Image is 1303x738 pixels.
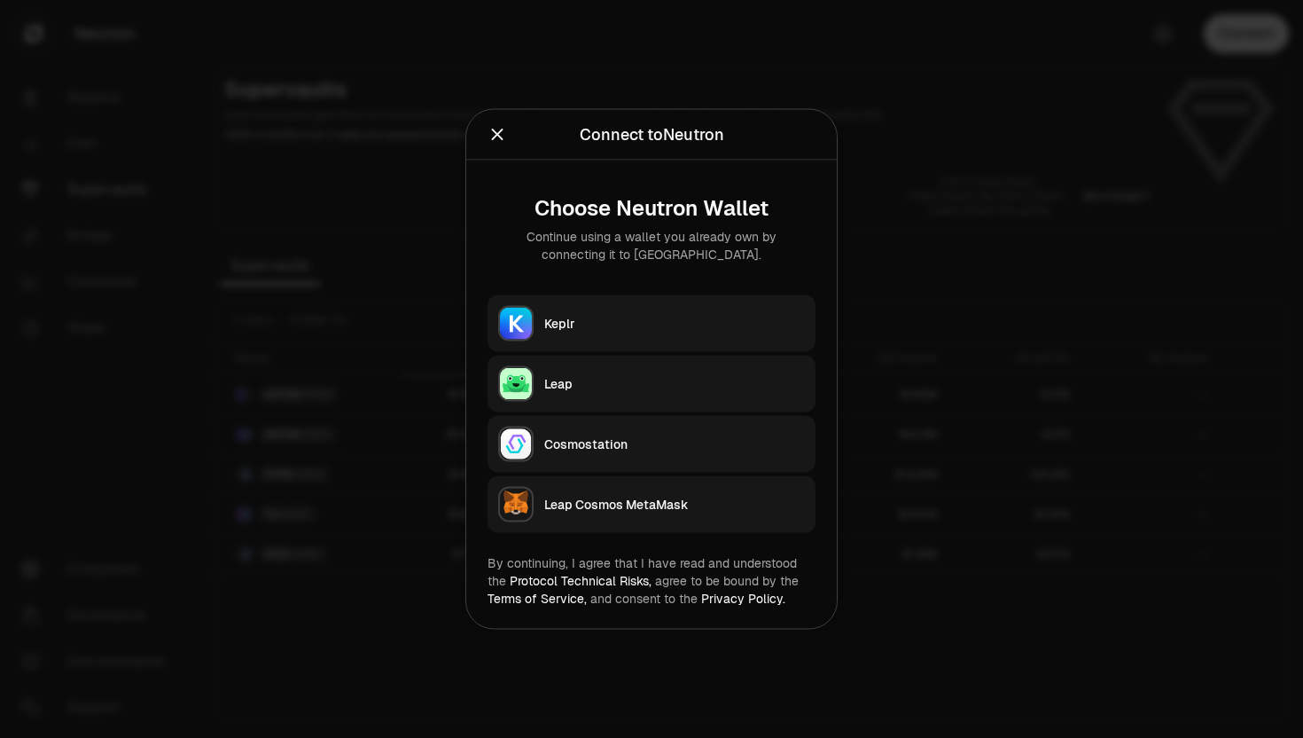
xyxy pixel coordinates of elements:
button: KeplrKeplr [488,295,815,352]
div: Connect to Neutron [580,122,724,147]
a: Protocol Technical Risks, [510,573,651,589]
div: Continue using a wallet you already own by connecting it to [GEOGRAPHIC_DATA]. [502,228,801,263]
a: Privacy Policy. [701,591,785,607]
button: Leap Cosmos MetaMaskLeap Cosmos MetaMask [488,476,815,533]
div: Keplr [544,315,805,333]
div: By continuing, I agree that I have read and understood the agree to be bound by the and consent t... [488,554,815,608]
div: Cosmostation [544,436,805,453]
img: Cosmostation [500,428,532,460]
div: Choose Neutron Wallet [502,196,801,221]
img: Keplr [500,308,532,340]
button: Close [488,122,507,147]
img: Leap Cosmos MetaMask [500,489,532,521]
div: Leap [544,375,805,393]
a: Terms of Service, [488,591,587,607]
img: Leap [500,368,532,400]
button: LeapLeap [488,356,815,412]
div: Leap Cosmos MetaMask [544,496,805,514]
button: CosmostationCosmostation [488,416,815,473]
